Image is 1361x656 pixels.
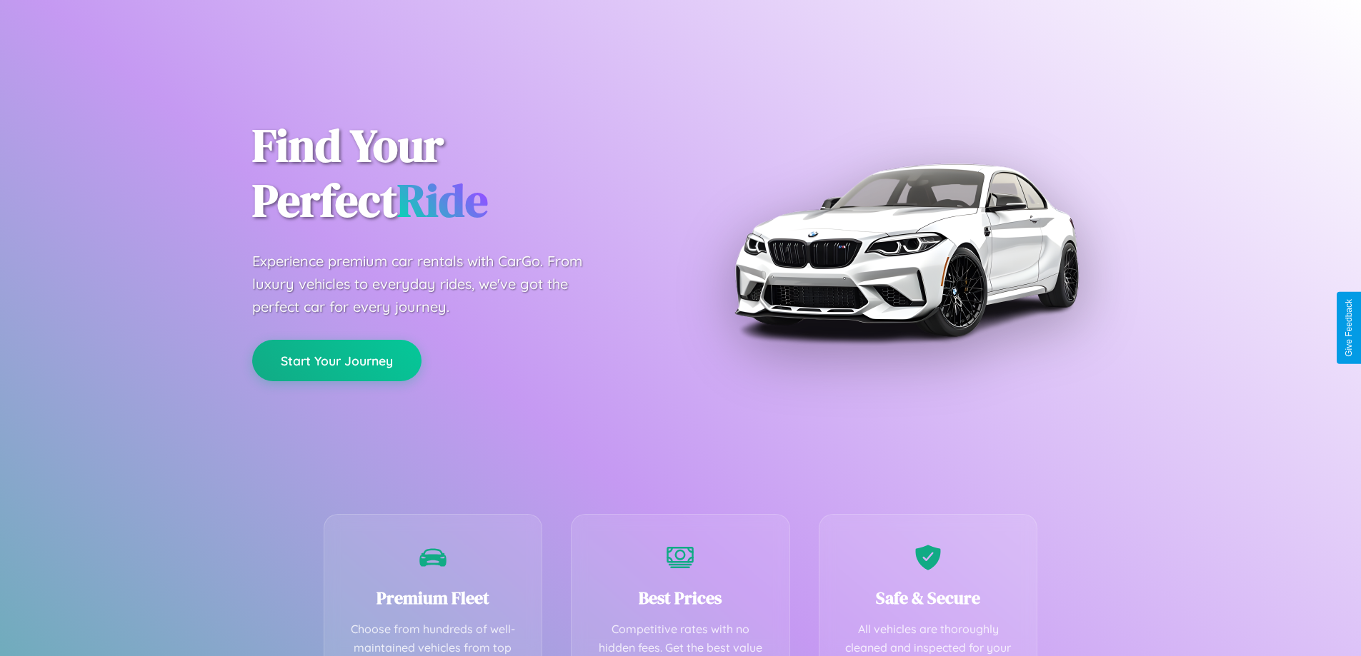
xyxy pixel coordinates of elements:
button: Start Your Journey [252,340,422,381]
h3: Premium Fleet [346,586,521,610]
div: Give Feedback [1344,299,1354,357]
img: Premium BMW car rental vehicle [727,71,1085,428]
h1: Find Your Perfect [252,118,659,228]
p: Experience premium car rentals with CarGo. From luxury vehicles to everyday rides, we've got the ... [252,250,609,318]
h3: Safe & Secure [841,586,1016,610]
span: Ride [397,169,488,231]
h3: Best Prices [593,586,768,610]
